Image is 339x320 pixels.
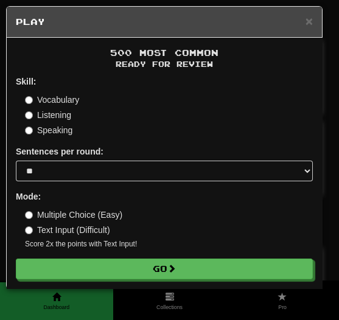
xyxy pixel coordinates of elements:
label: Listening [25,109,71,121]
button: Go [16,259,313,279]
label: Speaking [25,124,72,136]
label: Vocabulary [25,94,79,106]
input: Text Input (Difficult) [25,226,33,234]
label: Text Input (Difficult) [25,224,110,236]
button: Close [306,15,313,27]
strong: Mode: [16,192,41,201]
small: Score 2x the points with Text Input ! [25,239,313,249]
label: Sentences per round: [16,145,103,158]
h5: Play [16,16,313,28]
strong: Skill: [16,77,36,86]
input: Vocabulary [25,96,33,104]
input: Speaking [25,127,33,134]
span: 500 Most Common [110,47,218,58]
span: × [306,14,313,28]
small: Ready for Review [16,59,313,69]
label: Multiple Choice (Easy) [25,209,122,221]
input: Multiple Choice (Easy) [25,211,33,219]
input: Listening [25,111,33,119]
